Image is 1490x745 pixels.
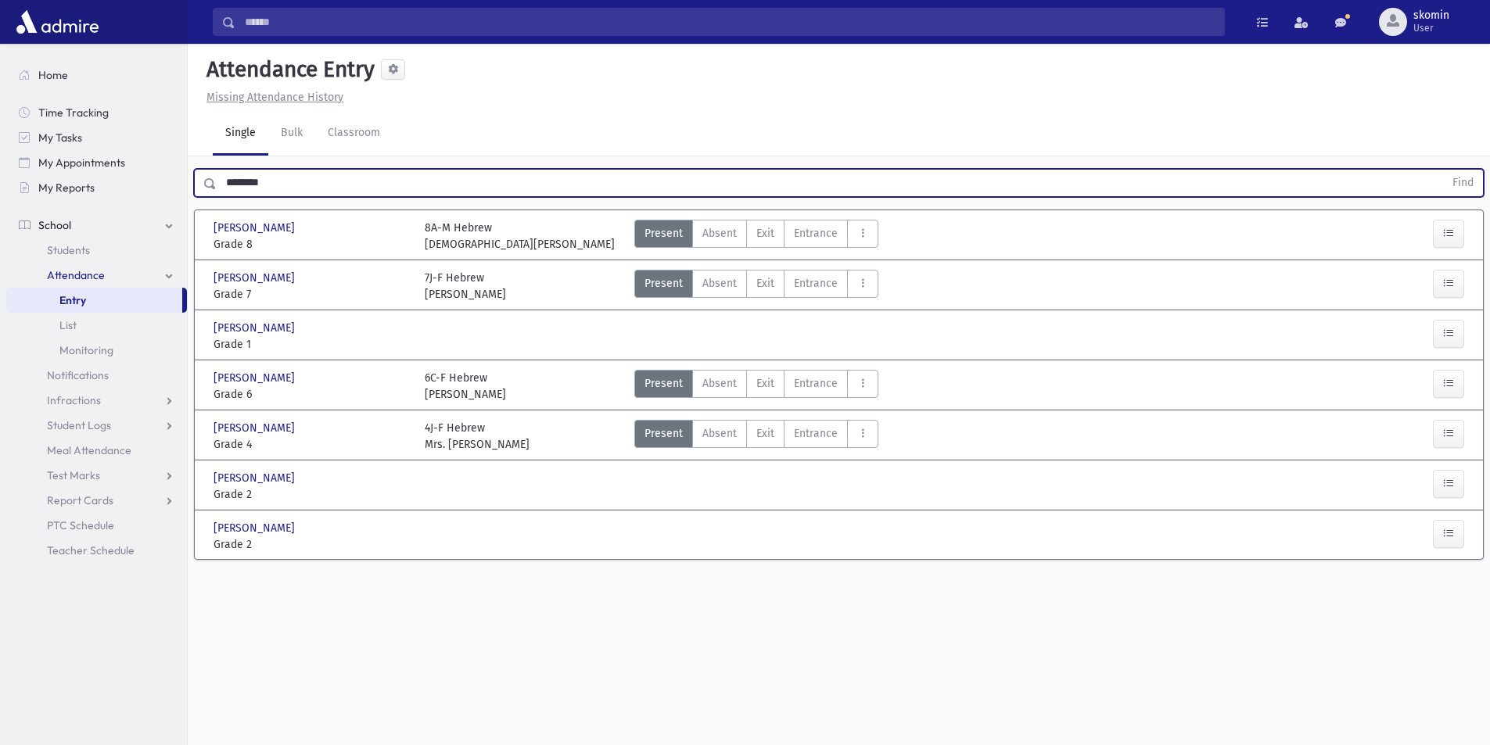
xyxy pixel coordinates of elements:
span: Meal Attendance [47,443,131,457]
span: [PERSON_NAME] [214,520,298,536]
span: Notifications [47,368,109,382]
div: 7J-F Hebrew [PERSON_NAME] [425,270,506,303]
h5: Attendance Entry [200,56,375,83]
span: Entrance [794,375,838,392]
span: Entrance [794,275,838,292]
div: AttTypes [634,420,878,453]
span: User [1413,22,1449,34]
span: Absent [702,275,737,292]
div: 6C-F Hebrew [PERSON_NAME] [425,370,506,403]
a: PTC Schedule [6,513,187,538]
span: Exit [756,425,774,442]
span: Infractions [47,393,101,407]
span: [PERSON_NAME] [214,320,298,336]
span: Monitoring [59,343,113,357]
span: Grade 2 [214,486,409,503]
span: Exit [756,225,774,242]
div: AttTypes [634,270,878,303]
a: Teacher Schedule [6,538,187,563]
div: 4J-F Hebrew Mrs. [PERSON_NAME] [425,420,530,453]
span: My Tasks [38,131,82,145]
span: Entrance [794,225,838,242]
a: Classroom [315,112,393,156]
span: Grade 7 [214,286,409,303]
span: Entrance [794,425,838,442]
a: Notifications [6,363,187,388]
a: Attendance [6,263,187,288]
span: Present [644,275,683,292]
span: Home [38,68,68,82]
div: AttTypes [634,220,878,253]
div: AttTypes [634,370,878,403]
div: 8A-M Hebrew [DEMOGRAPHIC_DATA][PERSON_NAME] [425,220,615,253]
a: Infractions [6,388,187,413]
u: Missing Attendance History [206,91,343,104]
span: [PERSON_NAME] [214,270,298,286]
span: Time Tracking [38,106,109,120]
a: My Tasks [6,125,187,150]
span: [PERSON_NAME] [214,370,298,386]
span: List [59,318,77,332]
span: skomin [1413,9,1449,22]
input: Search [235,8,1224,36]
span: Exit [756,375,774,392]
a: Time Tracking [6,100,187,125]
span: Grade 2 [214,536,409,553]
span: Grade 4 [214,436,409,453]
span: Entry [59,293,86,307]
img: AdmirePro [13,6,102,38]
span: School [38,218,71,232]
a: My Reports [6,175,187,200]
span: My Reports [38,181,95,195]
span: PTC Schedule [47,518,114,532]
a: Single [213,112,268,156]
a: Missing Attendance History [200,91,343,104]
a: Entry [6,288,182,313]
span: [PERSON_NAME] [214,420,298,436]
span: Test Marks [47,468,100,482]
span: Grade 1 [214,336,409,353]
a: Student Logs [6,413,187,438]
span: Present [644,225,683,242]
span: Absent [702,225,737,242]
span: Students [47,243,90,257]
span: Present [644,375,683,392]
span: Teacher Schedule [47,543,135,557]
a: Test Marks [6,463,187,488]
span: [PERSON_NAME] [214,220,298,236]
span: Grade 6 [214,386,409,403]
span: Report Cards [47,493,113,507]
span: Present [644,425,683,442]
span: My Appointments [38,156,125,170]
a: Meal Attendance [6,438,187,463]
a: School [6,213,187,238]
a: Report Cards [6,488,187,513]
span: Attendance [47,268,105,282]
span: Absent [702,425,737,442]
a: Monitoring [6,338,187,363]
a: List [6,313,187,338]
span: [PERSON_NAME] [214,470,298,486]
span: Absent [702,375,737,392]
span: Grade 8 [214,236,409,253]
span: Exit [756,275,774,292]
a: Bulk [268,112,315,156]
span: Student Logs [47,418,111,432]
a: Home [6,63,187,88]
a: My Appointments [6,150,187,175]
button: Find [1443,170,1483,196]
a: Students [6,238,187,263]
